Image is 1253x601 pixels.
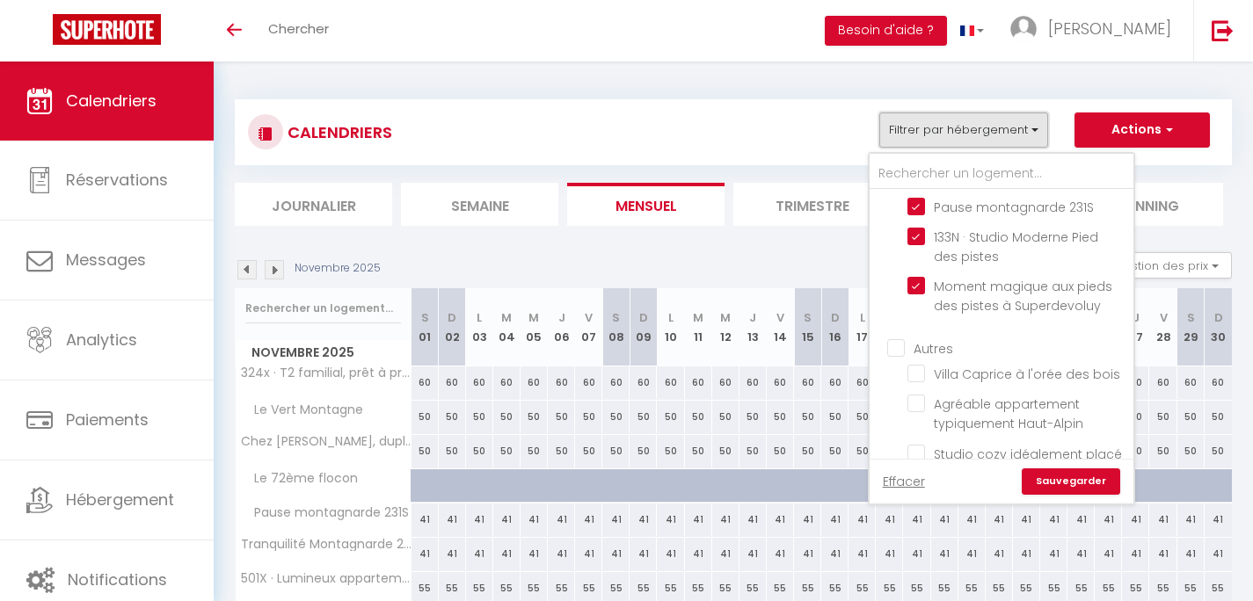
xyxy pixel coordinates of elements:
[712,503,739,536] div: 41
[401,183,558,226] li: Semaine
[934,199,1094,216] span: Pause montagnarde 231S
[53,14,161,45] img: Super Booking
[1149,288,1177,366] th: 28
[767,435,794,467] div: 50
[879,112,1048,148] button: Filtrer par hébergement
[749,309,756,326] abbr: J
[868,152,1135,505] div: Filtrer par hébergement
[986,538,1013,570] div: 41
[548,538,575,570] div: 41
[602,401,630,433] div: 50
[558,309,565,326] abbr: J
[668,309,674,326] abbr: L
[657,435,684,467] div: 50
[767,288,794,366] th: 14
[849,401,876,433] div: 50
[849,435,876,467] div: 50
[567,183,725,226] li: Mensuel
[1149,401,1177,433] div: 50
[767,503,794,536] div: 41
[548,288,575,366] th: 06
[630,538,657,570] div: 41
[685,401,712,433] div: 50
[1205,401,1232,433] div: 50
[767,538,794,570] div: 41
[466,503,493,536] div: 41
[575,288,602,366] th: 07
[1149,435,1177,467] div: 50
[849,503,876,536] div: 41
[575,435,602,467] div: 50
[739,366,767,399] div: 60
[548,401,575,433] div: 50
[1122,288,1149,366] th: 27
[439,538,466,570] div: 41
[1212,19,1234,41] img: logout
[268,19,329,38] span: Chercher
[821,366,849,399] div: 60
[1013,503,1040,536] div: 41
[412,366,439,399] div: 60
[934,228,1098,265] span: 133N · Studio Moderne Pied des pistes
[876,503,903,536] div: 41
[245,293,401,324] input: Rechercher un logement...
[421,309,429,326] abbr: S
[639,309,648,326] abbr: D
[1067,538,1095,570] div: 41
[493,366,521,399] div: 60
[1149,538,1177,570] div: 41
[283,112,392,152] h3: CALENDRIERS
[439,366,466,399] div: 60
[903,538,930,570] div: 41
[794,503,821,536] div: 41
[739,288,767,366] th: 13
[821,288,849,366] th: 16
[931,538,958,570] div: 41
[466,538,493,570] div: 41
[630,503,657,536] div: 41
[466,366,493,399] div: 60
[238,366,414,380] span: 324x · T2 familial, prêt à profiter
[493,401,521,433] div: 50
[439,288,466,366] th: 02
[521,435,548,467] div: 50
[477,309,482,326] abbr: L
[685,366,712,399] div: 60
[883,472,925,491] a: Effacer
[602,538,630,570] div: 41
[295,260,381,277] p: Novembre 2025
[934,395,1083,432] span: Agréable appartement typiquement Haut-Alpin
[412,288,439,366] th: 01
[1205,288,1232,366] th: 30
[466,288,493,366] th: 03
[548,435,575,467] div: 50
[66,169,168,191] span: Réservations
[612,309,620,326] abbr: S
[493,435,521,467] div: 50
[1177,538,1205,570] div: 41
[821,435,849,467] div: 50
[934,278,1112,315] span: Moment magique aux pieds des pistes à Superdevoluy
[958,503,986,536] div: 41
[575,503,602,536] div: 41
[739,435,767,467] div: 50
[412,538,439,570] div: 41
[521,401,548,433] div: 50
[1048,18,1171,40] span: [PERSON_NAME]
[767,366,794,399] div: 60
[493,288,521,366] th: 04
[602,288,630,366] th: 08
[794,538,821,570] div: 41
[66,90,157,112] span: Calendriers
[1122,538,1149,570] div: 41
[602,503,630,536] div: 41
[1177,401,1205,433] div: 50
[1133,309,1140,326] abbr: J
[794,288,821,366] th: 15
[448,309,456,326] abbr: D
[238,503,413,523] span: Pause montagnarde 231S
[1122,503,1149,536] div: 41
[412,401,439,433] div: 50
[1214,309,1223,326] abbr: D
[1095,538,1122,570] div: 41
